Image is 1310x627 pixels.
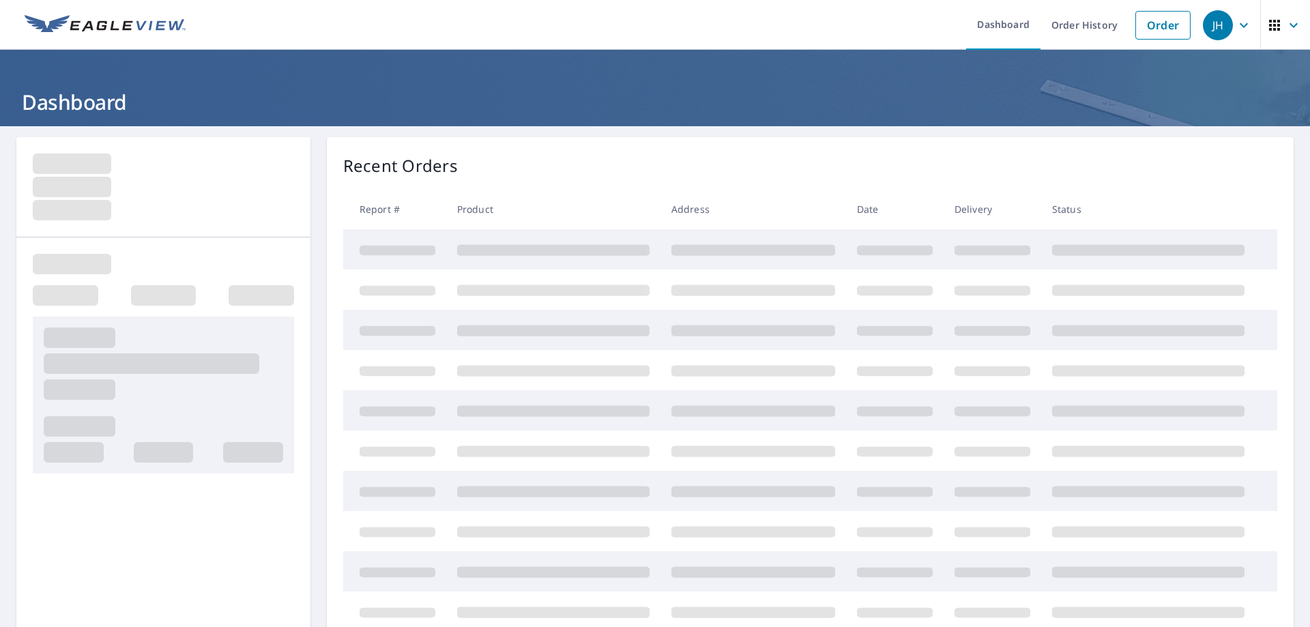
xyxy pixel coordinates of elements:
th: Report # [343,189,446,229]
th: Product [446,189,660,229]
img: EV Logo [25,15,186,35]
th: Address [660,189,846,229]
h1: Dashboard [16,88,1294,116]
div: JH [1203,10,1233,40]
p: Recent Orders [343,154,458,178]
a: Order [1135,11,1191,40]
th: Status [1041,189,1255,229]
th: Date [846,189,944,229]
th: Delivery [944,189,1041,229]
